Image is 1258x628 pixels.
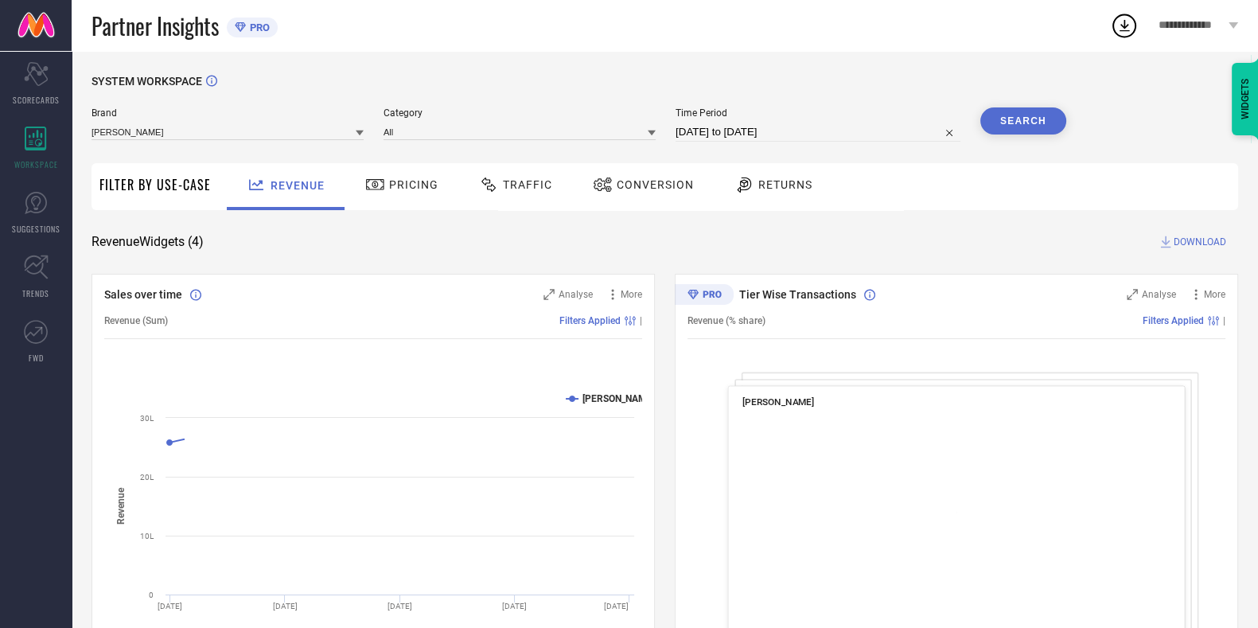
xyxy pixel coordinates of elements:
svg: Zoom [1127,289,1138,300]
span: Revenue Widgets ( 4 ) [92,234,204,250]
span: More [1204,289,1225,300]
span: Returns [758,178,812,191]
span: More [621,289,642,300]
span: Traffic [503,178,552,191]
span: | [640,315,642,326]
span: Tier Wise Transactions [739,288,856,301]
span: Analyse [559,289,593,300]
span: Sales over time [104,288,182,301]
input: Select time period [676,123,960,142]
span: Time Period [676,107,960,119]
span: FWD [29,352,44,364]
span: Category [384,107,656,119]
svg: Zoom [543,289,555,300]
text: 0 [149,591,154,599]
text: [DATE] [158,602,182,610]
span: Revenue (Sum) [104,315,168,326]
span: Partner Insights [92,10,219,42]
span: Filters Applied [559,315,621,326]
span: Analyse [1142,289,1176,300]
span: Conversion [617,178,694,191]
text: 30L [140,414,154,423]
text: 10L [140,532,154,540]
button: Search [980,107,1066,135]
text: [DATE] [604,602,629,610]
span: Brand [92,107,364,119]
span: SUGGESTIONS [12,223,60,235]
span: DOWNLOAD [1174,234,1226,250]
span: Revenue [271,179,325,192]
span: Pricing [389,178,438,191]
span: Filter By Use-Case [99,175,211,194]
span: Filters Applied [1143,315,1204,326]
div: Open download list [1110,11,1139,40]
div: Premium [675,284,734,308]
span: TRENDS [22,287,49,299]
text: [DATE] [502,602,527,610]
text: [DATE] [388,602,412,610]
tspan: Revenue [115,487,127,525]
span: WORKSPACE [14,158,58,170]
text: [DATE] [273,602,298,610]
span: [PERSON_NAME] [742,396,815,408]
span: | [1223,315,1225,326]
text: [PERSON_NAME] [582,393,655,404]
span: SCORECARDS [13,94,60,106]
span: Revenue (% share) [687,315,765,326]
span: PRO [246,21,270,33]
text: 20L [140,473,154,482]
span: SYSTEM WORKSPACE [92,75,202,88]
